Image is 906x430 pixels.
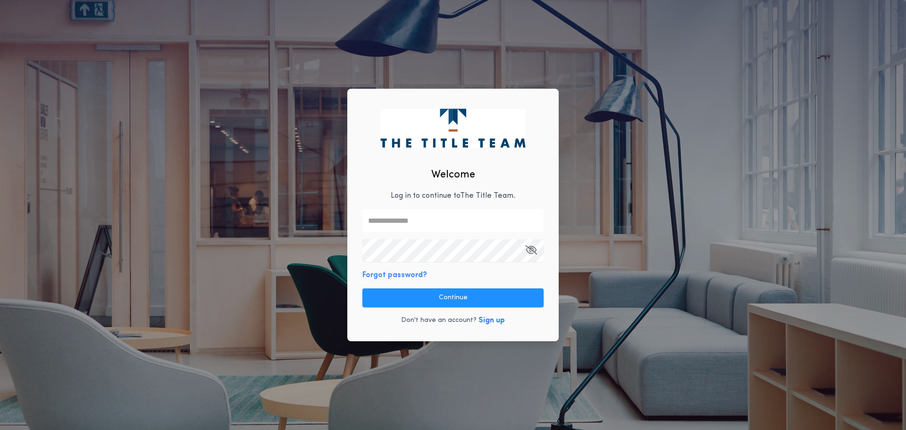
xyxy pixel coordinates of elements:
[391,190,515,202] p: Log in to continue to The Title Team .
[478,315,505,326] button: Sign up
[431,167,475,183] h2: Welcome
[401,316,477,325] p: Don't have an account?
[380,109,525,147] img: logo
[362,270,427,281] button: Forgot password?
[362,288,544,307] button: Continue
